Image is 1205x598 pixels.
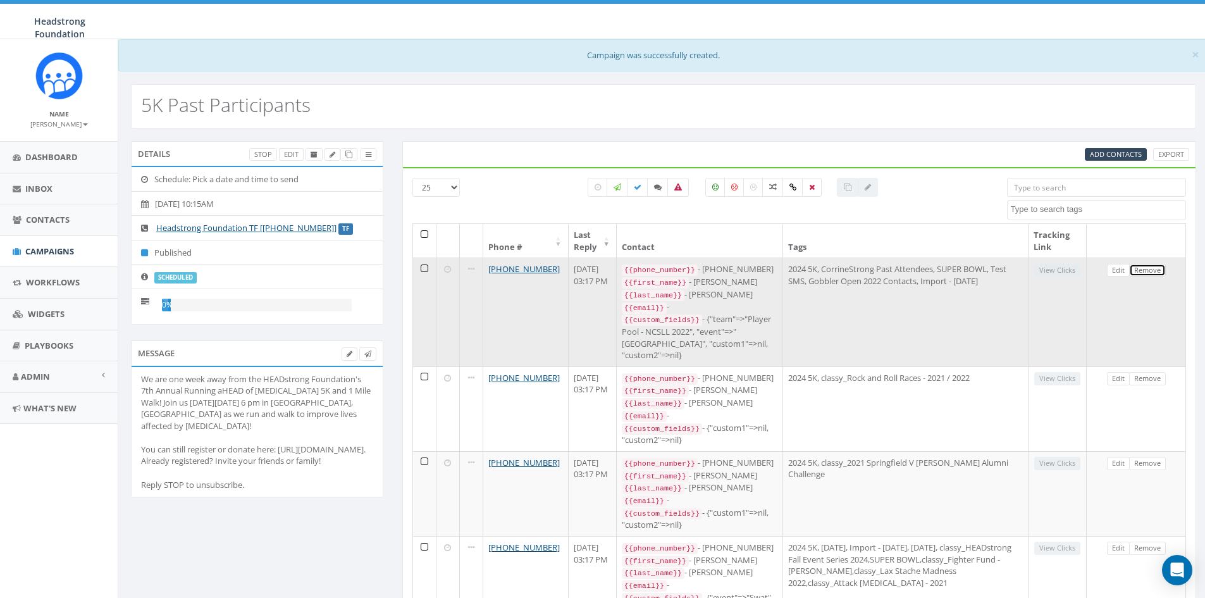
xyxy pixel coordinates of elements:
[488,457,560,468] a: [PHONE_NUMBER]
[622,385,689,397] code: {{first_name}}
[366,149,371,159] span: View Campaign Delivery Statistics
[26,214,70,225] span: Contacts
[154,272,197,283] label: scheduled
[622,508,702,520] code: {{custom_fields}}
[35,52,83,99] img: Rally_platform_Icon_1.png
[622,384,778,397] div: - [PERSON_NAME]
[622,568,684,579] code: {{last_name}}
[1192,48,1199,61] button: Close
[141,373,373,491] div: We are one week away from the HEADstrong Foundation's 7th Annual Running aHEAD of [MEDICAL_DATA] ...
[156,222,337,234] a: Headstrong Foundation TF [[PHONE_NUMBER]]
[622,482,778,494] div: - [PERSON_NAME]
[1192,46,1199,63] span: ×
[622,373,698,385] code: {{phone_number}}
[622,566,778,579] div: - [PERSON_NAME]
[25,246,74,257] span: Campaigns
[141,249,154,257] i: Published
[617,224,784,258] th: Contact
[279,148,304,161] a: Edit
[1090,149,1142,159] span: CSV files only
[141,94,311,115] h2: 5K Past Participants
[647,178,669,197] label: Replied
[743,178,763,197] label: Neutral
[622,471,689,482] code: {{first_name}}
[345,149,352,159] span: Clone Campaign
[622,276,778,289] div: - [PERSON_NAME]
[483,224,569,258] th: Phone #: activate to sort column ascending
[622,265,698,276] code: {{phone_number}}
[1153,148,1189,161] a: Export
[783,366,1029,451] td: 2024 5K, classy_Rock and Roll Races - 2021 / 2022
[488,542,560,553] a: [PHONE_NUMBER]
[1090,149,1142,159] span: Add Contacts
[783,451,1029,536] td: 2024 5K, classy_2021 Springfield V [PERSON_NAME] Alumni Challenge
[1011,204,1185,215] textarea: Search
[622,398,684,409] code: {{last_name}}
[1129,372,1166,385] a: Remove
[622,301,778,314] div: -
[622,495,667,507] code: {{email}}
[622,579,778,592] div: -
[1129,457,1166,470] a: Remove
[622,457,778,470] div: - [PHONE_NUMBER]
[30,118,88,129] a: [PERSON_NAME]
[622,315,702,326] code: {{custom_fields}}
[622,542,778,554] div: - [PHONE_NUMBER]
[627,178,648,197] label: Delivered
[762,178,784,197] label: Mixed
[1107,264,1130,277] a: Edit
[1129,542,1166,555] a: Remove
[1107,542,1130,555] a: Edit
[622,470,778,482] div: - [PERSON_NAME]
[131,340,383,366] div: Message
[622,313,778,361] div: - {"team"=>"Player Pool - NCSLL 2022", "event"=>"[GEOGRAPHIC_DATA]", "custom1"=>nil, "custom2"=>nil}
[1107,372,1130,385] a: Edit
[1007,178,1186,197] input: Type to search
[25,151,78,163] span: Dashboard
[622,302,667,314] code: {{email}}
[1107,457,1130,470] a: Edit
[622,289,778,301] div: - [PERSON_NAME]
[364,349,371,358] span: Send Test Message
[724,178,745,197] label: Negative
[622,458,698,470] code: {{phone_number}}
[311,149,318,159] span: Archive Campaign
[569,451,617,536] td: [DATE] 03:17 PM
[1162,555,1192,585] div: Open Intercom Messenger
[1129,264,1166,277] a: Remove
[622,290,684,301] code: {{last_name}}
[338,223,353,235] label: TF
[28,308,65,320] span: Widgets
[1029,224,1087,258] th: Tracking Link
[488,263,560,275] a: [PHONE_NUMBER]
[23,402,77,414] span: What's New
[622,494,778,507] div: -
[30,120,88,128] small: [PERSON_NAME]
[347,349,352,358] span: Edit Campaign Body
[622,263,778,276] div: - [PHONE_NUMBER]
[330,149,335,159] span: Edit Campaign Title
[622,409,778,422] div: -
[622,483,684,494] code: {{last_name}}
[783,258,1029,366] td: 2024 5K, CorrineStrong Past Attendees, SUPER BOWL, Test SMS, Gobbler Open 2022 Contacts, Import -...
[783,224,1029,258] th: Tags
[622,277,689,289] code: {{first_name}}
[132,167,383,192] li: Schedule: Pick a date and time to send
[162,299,171,311] div: 0%
[132,191,383,216] li: [DATE] 10:15AM
[588,178,608,197] label: Pending
[21,371,50,382] span: Admin
[607,178,628,197] label: Sending
[622,423,702,435] code: {{custom_fields}}
[1085,148,1147,161] a: Add Contacts
[705,178,726,197] label: Positive
[622,411,667,422] code: {{email}}
[569,258,617,366] td: [DATE] 03:17 PM
[34,15,85,40] span: Headstrong Foundation
[49,109,69,118] small: Name
[622,556,689,567] code: {{first_name}}
[488,372,560,383] a: [PHONE_NUMBER]
[132,240,383,265] li: Published
[622,372,778,385] div: - [PHONE_NUMBER]
[131,141,383,166] div: Details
